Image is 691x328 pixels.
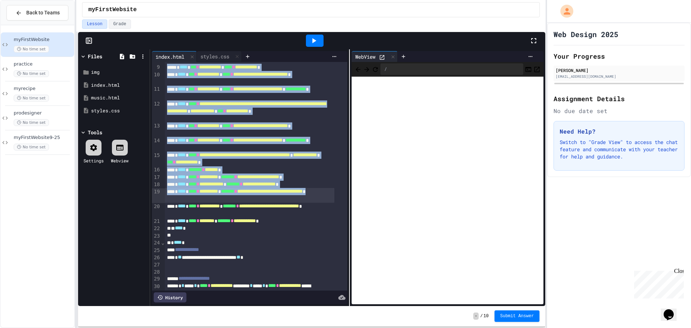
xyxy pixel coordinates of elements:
div: 11 [152,86,161,100]
div: img [91,69,147,76]
div: / [380,63,524,75]
div: 26 [152,254,161,261]
div: Webview [111,157,128,164]
div: 28 [152,269,161,276]
span: myFirstWebsite [14,37,73,43]
span: practice [14,61,73,67]
p: Switch to "Grade View" to access the chat feature and communicate with your teacher for help and ... [560,139,678,160]
div: No due date set [554,107,685,115]
div: index.html [152,53,188,60]
div: 23 [152,233,161,240]
div: WebView [352,51,398,62]
div: [EMAIL_ADDRESS][DOMAIN_NAME] [556,74,682,79]
div: 30 [152,283,161,305]
h3: Need Help? [560,127,678,136]
button: Back to Teams [6,5,68,21]
h2: Assignment Details [554,94,685,104]
div: 21 [152,218,161,225]
button: Lesson [82,19,107,29]
button: Refresh [372,65,379,73]
div: 9 [152,64,161,71]
div: index.html [91,82,147,89]
div: 16 [152,166,161,174]
button: Grade [109,19,131,29]
iframe: chat widget [631,268,684,298]
span: No time set [14,95,49,102]
span: Forward [363,64,370,73]
span: myrecipe [14,86,73,92]
button: Console [525,65,532,73]
div: 18 [152,181,161,188]
h1: Web Design 2025 [554,29,618,39]
span: No time set [14,46,49,53]
span: No time set [14,119,49,126]
div: 22 [152,225,161,232]
div: 14 [152,137,161,152]
span: - [473,313,479,320]
div: 27 [152,261,161,269]
button: Submit Answer [494,310,540,322]
span: No time set [14,144,49,150]
span: / [480,313,483,319]
div: 25 [152,247,161,254]
div: History [154,292,186,302]
div: styles.css [197,51,242,62]
div: styles.css [197,53,233,60]
div: [PERSON_NAME] [556,67,682,73]
div: WebView [352,53,379,60]
span: Submit Answer [500,313,534,319]
div: 15 [152,152,161,167]
span: prodesigner [14,110,73,116]
div: 19 [152,188,161,203]
h2: Your Progress [554,51,685,61]
iframe: To enrich screen reader interactions, please activate Accessibility in Grammarly extension settings [352,77,544,305]
div: 24 [152,239,161,247]
iframe: chat widget [661,299,684,321]
div: styles.css [91,107,147,114]
span: myFirstWebsite9-25 [14,135,73,141]
div: My Account [553,3,575,19]
span: myFirstWebsite [88,5,136,14]
div: Files [88,53,102,60]
span: 10 [483,313,488,319]
div: 10 [152,71,161,86]
div: Tools [88,129,102,136]
div: index.html [152,51,197,62]
div: 12 [152,100,161,122]
span: No time set [14,70,49,77]
span: Back [354,64,362,73]
div: Settings [83,157,104,164]
div: 20 [152,203,161,218]
div: Chat with us now!Close [3,3,50,46]
div: 13 [152,122,161,137]
span: Back to Teams [26,9,60,17]
button: Open in new tab [533,65,541,73]
span: Fold line [161,240,164,246]
div: 17 [152,174,161,181]
div: music.html [91,94,147,102]
div: 29 [152,275,161,283]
